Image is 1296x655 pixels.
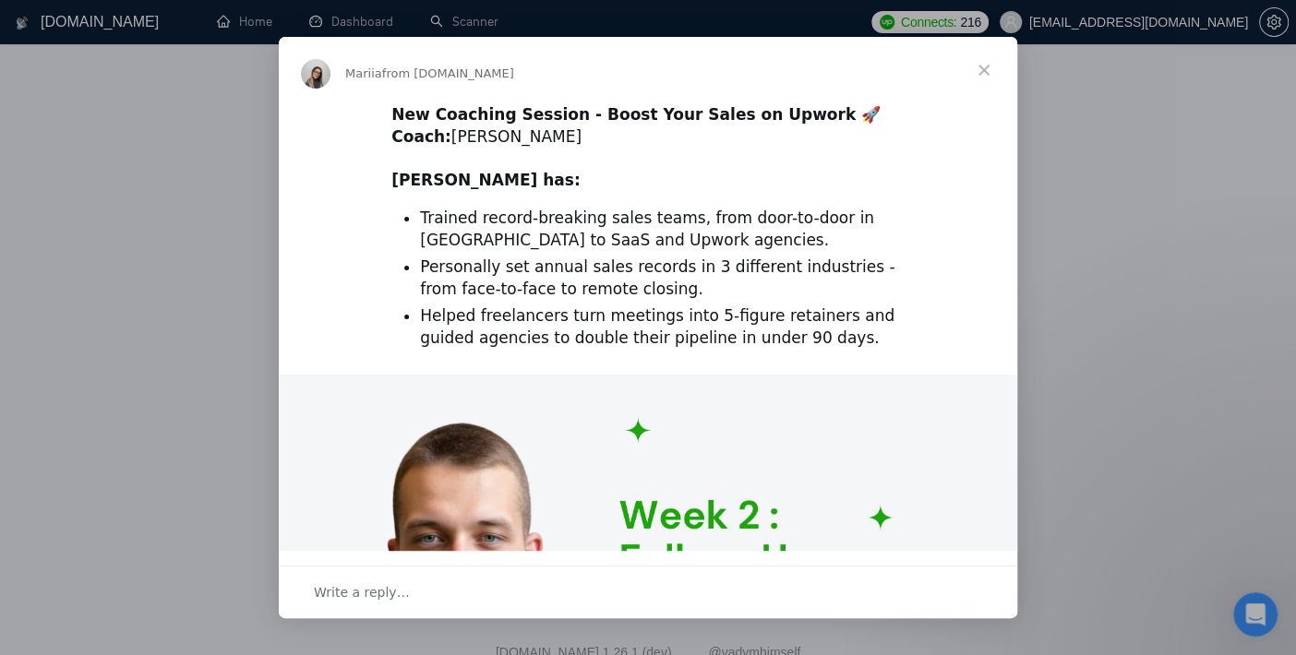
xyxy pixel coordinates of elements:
[391,104,905,192] div: ​ [PERSON_NAME] ​ ​
[420,305,905,350] li: Helped freelancers turn meetings into 5-figure retainers and guided agencies to double their pipe...
[420,256,905,301] li: Personally set annual sales records in 3 different industries - from face-to-face to remote closing.
[391,171,580,189] b: [PERSON_NAME] has:
[301,59,330,89] img: Profile image for Mariia
[391,127,451,146] b: Coach:
[314,580,410,604] span: Write a reply…
[420,208,905,252] li: Trained record-breaking sales teams, from door-to-door in [GEOGRAPHIC_DATA] to SaaS and Upwork ag...
[279,566,1017,618] div: Open conversation and reply
[382,66,514,80] span: from [DOMAIN_NAME]
[391,105,881,124] b: New Coaching Session - Boost Your Sales on Upwork 🚀
[951,37,1017,103] span: Close
[345,66,382,80] span: Mariia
